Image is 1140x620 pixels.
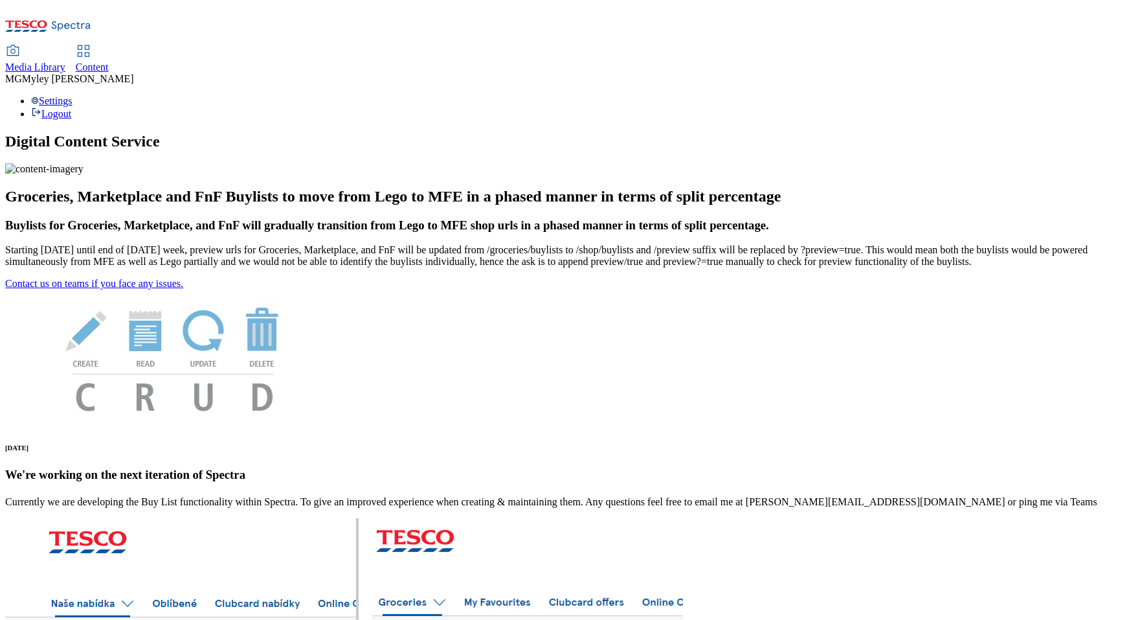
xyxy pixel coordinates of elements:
img: News Image [5,290,342,425]
span: Content [76,62,109,73]
a: Logout [31,108,71,119]
a: Settings [31,95,73,106]
a: Contact us on teams if you face any issues. [5,278,183,289]
span: Myley [PERSON_NAME] [22,73,134,84]
p: Starting [DATE] until end of [DATE] week, preview urls for Groceries, Marketplace, and FnF will b... [5,244,1135,268]
img: content-imagery [5,163,84,175]
h3: We're working on the next iteration of Spectra [5,468,1135,482]
p: Currently we are developing the Buy List functionality within Spectra. To give an improved experi... [5,496,1135,508]
a: Content [76,46,109,73]
h1: Digital Content Service [5,133,1135,150]
span: Media Library [5,62,65,73]
h6: [DATE] [5,444,1135,452]
h2: Groceries, Marketplace and FnF Buylists to move from Lego to MFE in a phased manner in terms of s... [5,188,1135,205]
h3: Buylists for Groceries, Marketplace, and FnF will gradually transition from Lego to MFE shop urls... [5,218,1135,233]
span: MG [5,73,22,84]
a: Media Library [5,46,65,73]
